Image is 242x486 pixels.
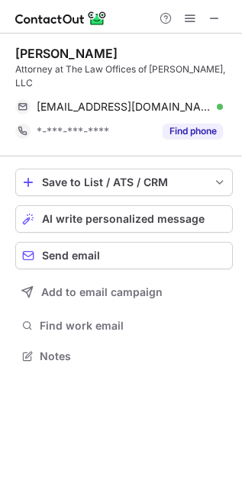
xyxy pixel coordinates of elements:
[42,176,206,188] div: Save to List / ATS / CRM
[163,124,223,139] button: Reveal Button
[15,169,233,196] button: save-profile-one-click
[15,242,233,269] button: Send email
[42,213,205,225] span: AI write personalized message
[40,349,227,363] span: Notes
[15,346,233,367] button: Notes
[15,46,118,61] div: [PERSON_NAME]
[37,100,211,114] span: [EMAIL_ADDRESS][DOMAIN_NAME]
[15,63,233,90] div: Attorney at The Law Offices of [PERSON_NAME], LLC
[42,249,100,262] span: Send email
[41,286,163,298] span: Add to email campaign
[40,319,227,333] span: Find work email
[15,9,107,27] img: ContactOut v5.3.10
[15,315,233,336] button: Find work email
[15,205,233,233] button: AI write personalized message
[15,278,233,306] button: Add to email campaign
